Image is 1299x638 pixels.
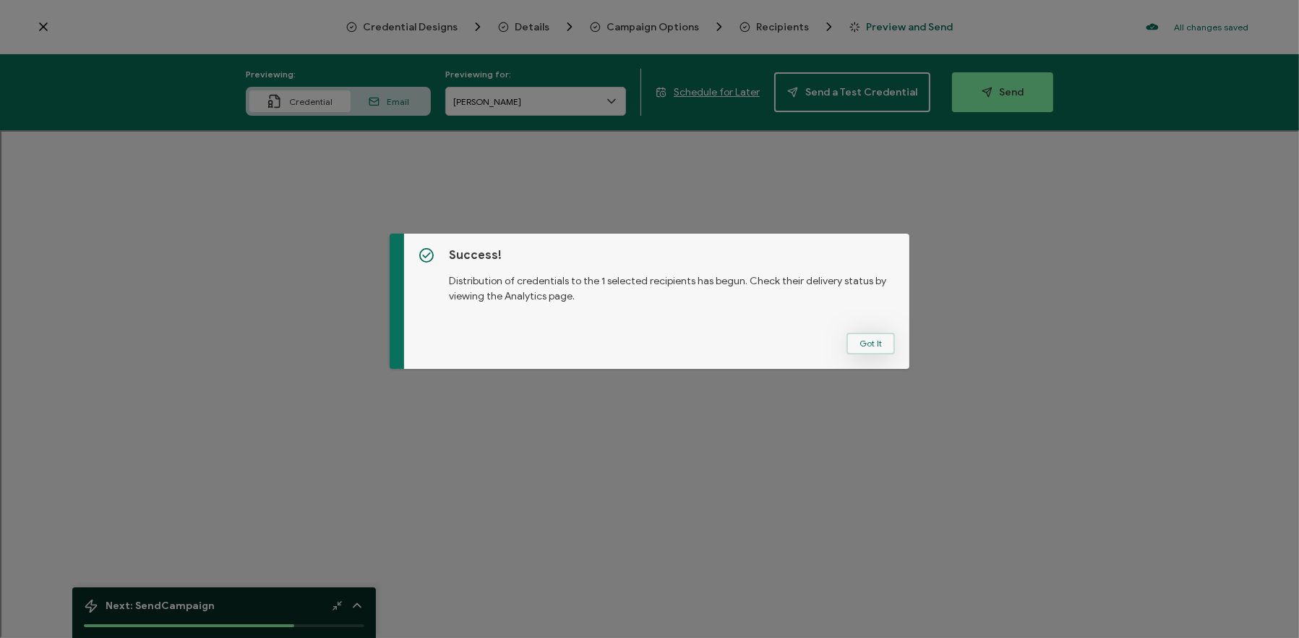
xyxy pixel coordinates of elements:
p: Distribution of credentials to the 1 selected recipients has begun. Check their delivery status b... [449,263,895,304]
div: Widget de clavardage [1227,569,1299,638]
button: Got It [846,333,895,354]
h5: Success! [449,248,895,263]
iframe: Chat Widget [1227,569,1299,638]
div: dialog [390,234,909,369]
